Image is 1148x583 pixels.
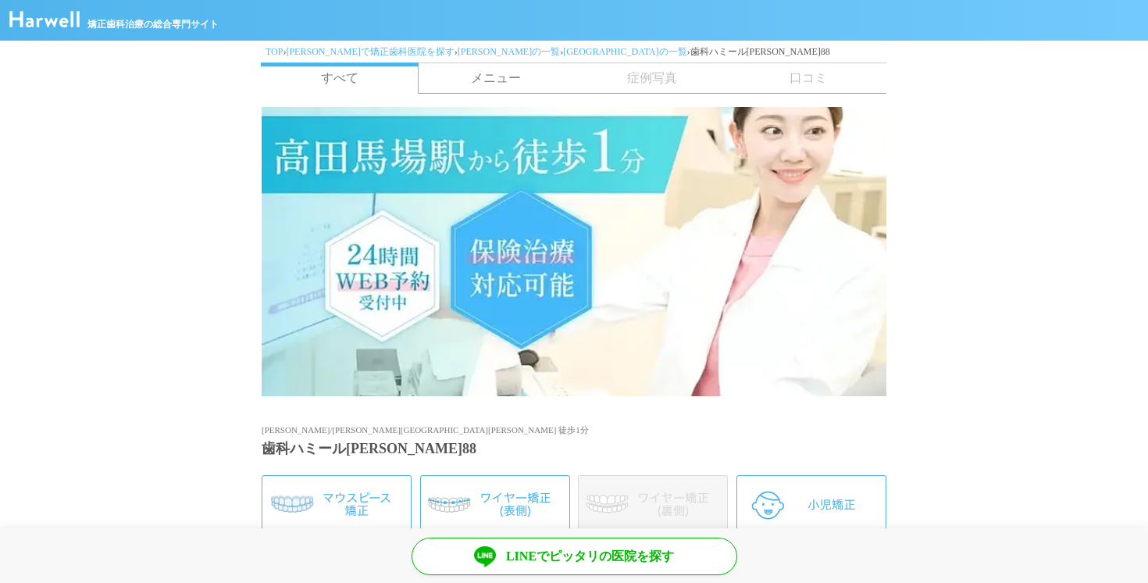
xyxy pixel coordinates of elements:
a: [PERSON_NAME]で矯正歯科医院を探す [286,46,454,57]
a: LINEでピッタリの医院を探す [412,538,737,575]
img: feature-lingual-braces-off-large-559d1678.png [578,475,728,534]
img: S__21282833.jpg [262,107,886,396]
h1: 歯科ハミール[PERSON_NAME]88 [262,438,886,460]
a: [GEOGRAPHIC_DATA]の一覧 [563,46,686,57]
a: TOP [266,46,283,57]
a: すべて [261,63,419,94]
div: › › › › [262,41,886,63]
a: メニュー [418,63,574,93]
img: ハーウェル [9,11,80,27]
a: ハーウェル [9,16,80,30]
span: 症例写真 [574,63,730,93]
span: 矯正歯科治療の総合専門サイト [87,17,219,31]
span: 歯科ハミール[PERSON_NAME]88 [690,46,830,57]
img: feature-pediatric-on-large-8aa5299e.png [736,475,886,534]
span: 口コミ [730,63,886,93]
a: [PERSON_NAME]の一覧 [458,46,560,57]
img: feature-labial-braces-on-large-de38ea8d.png [420,475,570,534]
div: [PERSON_NAME]/[PERSON_NAME][GEOGRAPHIC_DATA][PERSON_NAME] 徒歩1分 [262,421,886,438]
img: feature-clear-aligner-on-large-ecdec711.png [262,475,412,534]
